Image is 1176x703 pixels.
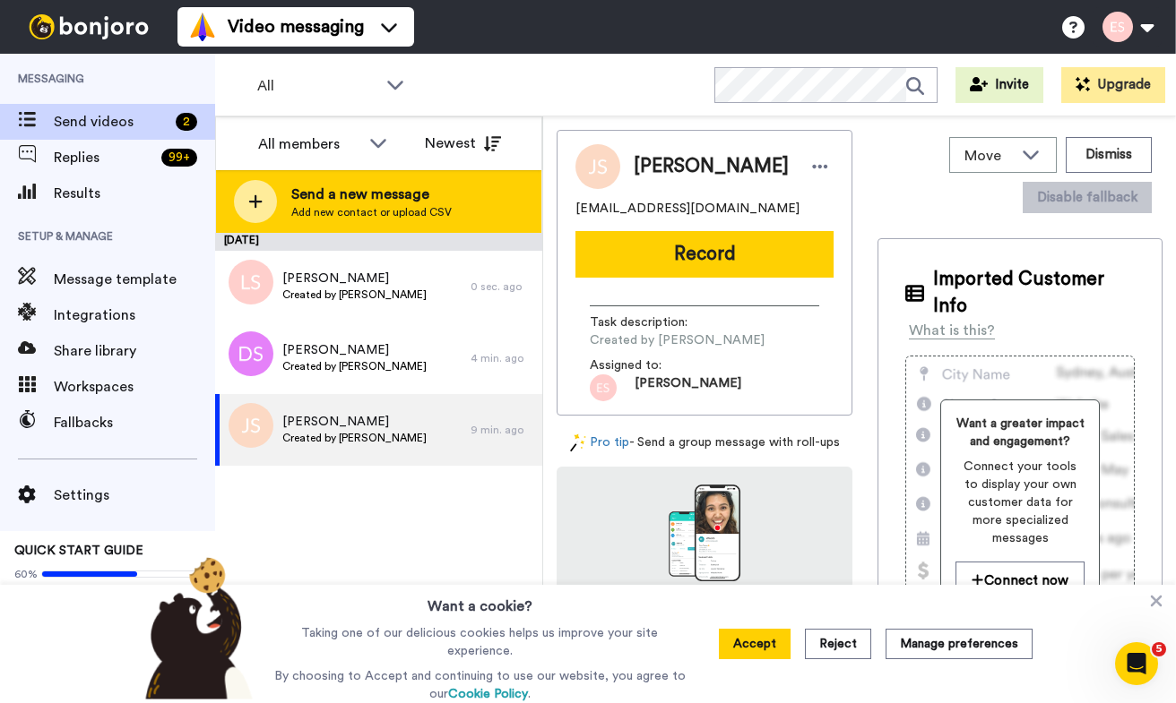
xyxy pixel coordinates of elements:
span: [PERSON_NAME] [282,270,427,287]
span: QUICK START GUIDE [14,544,143,557]
span: [PERSON_NAME] [635,374,741,401]
span: 60% [14,567,38,581]
span: [PERSON_NAME] [282,341,427,359]
span: [PERSON_NAME] [282,413,427,431]
span: Created by [PERSON_NAME] [282,287,427,302]
span: Replies [54,147,154,168]
button: Record [575,231,834,278]
span: Connect your tools to display your own customer data for more specialized messages [955,458,1085,547]
img: download [669,484,740,581]
img: 99d46333-7e37-474d-9b1c-0ea629eb1775.png [590,374,617,401]
span: Task description : [590,313,715,331]
button: Accept [719,629,791,659]
div: 9 min. ago [471,423,533,437]
span: Message template [54,269,215,290]
img: js.png [229,403,273,448]
span: Integrations [54,304,215,326]
span: Add new contact or upload CSV [291,205,452,219]
span: Send videos [54,111,169,133]
div: 4 min. ago [471,351,533,365]
span: Want a greater impact and engagement? [955,415,1085,450]
img: bj-logo-header-white.svg [22,14,156,39]
span: Created by [PERSON_NAME] [282,359,427,373]
button: Invite [955,67,1043,103]
img: vm-color.svg [188,13,217,41]
button: Connect now [955,562,1085,600]
span: Video messaging [228,14,364,39]
img: magic-wand.svg [570,433,586,452]
span: Fallbacks [54,412,215,433]
div: - Send a group message with roll-ups [557,433,852,452]
img: bear-with-cookie.png [129,556,262,699]
img: ls.png [229,260,273,304]
span: Assigned to: [590,356,715,374]
a: Pro tip [570,433,629,452]
div: [DATE] [215,233,542,251]
span: Share library [54,340,215,362]
span: Workspaces [54,376,215,398]
div: What is this? [909,320,995,341]
a: Cookie Policy [448,688,528,700]
h3: Want a cookie? [428,585,532,617]
span: Send a new message [291,184,452,205]
div: All members [258,133,360,155]
div: 99 + [161,149,197,167]
div: 2 [176,113,197,131]
span: Imported Customer Info [933,266,1135,320]
div: 0 sec. ago [471,279,533,294]
img: ds.png [229,331,273,376]
span: [EMAIL_ADDRESS][DOMAIN_NAME] [575,200,800,218]
span: Move [964,145,1013,167]
span: Created by [PERSON_NAME] [590,331,765,349]
img: Image of Jaiden Segura [575,144,620,189]
span: Results [54,183,215,204]
span: Settings [54,484,215,506]
button: Newest [411,125,514,161]
p: By choosing to Accept and continuing to use our website, you agree to our . [270,667,690,703]
span: 5 [1152,642,1166,656]
button: Manage preferences [886,629,1033,659]
iframe: Intercom live chat [1115,642,1158,685]
button: Upgrade [1061,67,1165,103]
span: Created by [PERSON_NAME] [282,431,427,445]
span: [PERSON_NAME] [634,153,789,180]
span: All [257,75,377,97]
button: Reject [805,629,871,659]
p: Taking one of our delicious cookies helps us improve your site experience. [270,624,690,660]
button: Disable fallback [1023,182,1152,213]
button: Dismiss [1066,137,1152,173]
